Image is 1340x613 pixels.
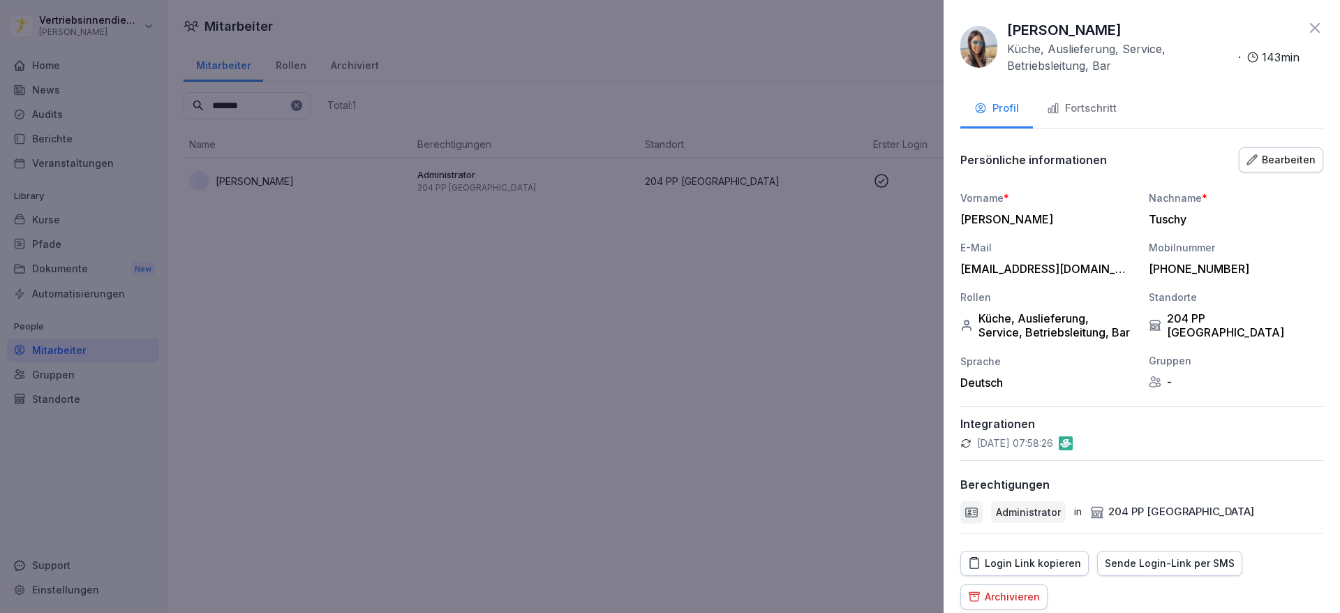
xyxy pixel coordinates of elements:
div: · [1007,40,1300,74]
button: Fortschritt [1033,91,1131,128]
div: Sprache [960,354,1135,369]
div: [EMAIL_ADDRESS][DOMAIN_NAME] [960,262,1128,276]
div: Mobilnummer [1149,240,1323,255]
div: Archivieren [968,589,1040,605]
div: Login Link kopieren [968,556,1081,571]
p: Administrator [996,505,1061,519]
p: [PERSON_NAME] [1007,20,1122,40]
p: 143 min [1262,49,1300,66]
button: Bearbeiten [1239,147,1323,172]
div: - [1149,375,1323,389]
div: Nachname [1149,191,1323,205]
button: Login Link kopieren [960,551,1089,576]
p: Integrationen [960,417,1323,431]
div: 204 PP [GEOGRAPHIC_DATA] [1149,311,1323,339]
img: rlsrq4dsaughrib4b1ulpgvq.png [960,26,997,68]
button: Profil [960,91,1033,128]
div: E-Mail [960,240,1135,255]
p: Persönliche informationen [960,153,1107,167]
button: Archivieren [960,584,1048,610]
div: Sende Login-Link per SMS [1105,556,1235,571]
p: Berechtigungen [960,478,1050,492]
p: [DATE] 07:58:26 [977,436,1053,450]
p: Küche, Auslieferung, Service, Betriebsleitung, Bar [1007,40,1233,74]
div: [PERSON_NAME] [960,212,1128,226]
div: Deutsch [960,376,1135,390]
div: Vorname [960,191,1135,205]
div: [PHONE_NUMBER] [1149,262,1316,276]
button: Sende Login-Link per SMS [1097,551,1242,576]
div: Fortschritt [1047,101,1117,117]
div: Bearbeiten [1246,152,1316,168]
div: Tuschy [1149,212,1316,226]
p: in [1074,504,1082,520]
div: Gruppen [1149,353,1323,368]
div: Rollen [960,290,1135,304]
div: Küche, Auslieferung, Service, Betriebsleitung, Bar [960,311,1135,339]
img: gastromatic.png [1059,436,1073,450]
div: Standorte [1149,290,1323,304]
div: 204 PP [GEOGRAPHIC_DATA] [1090,504,1254,520]
div: Profil [974,101,1019,117]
